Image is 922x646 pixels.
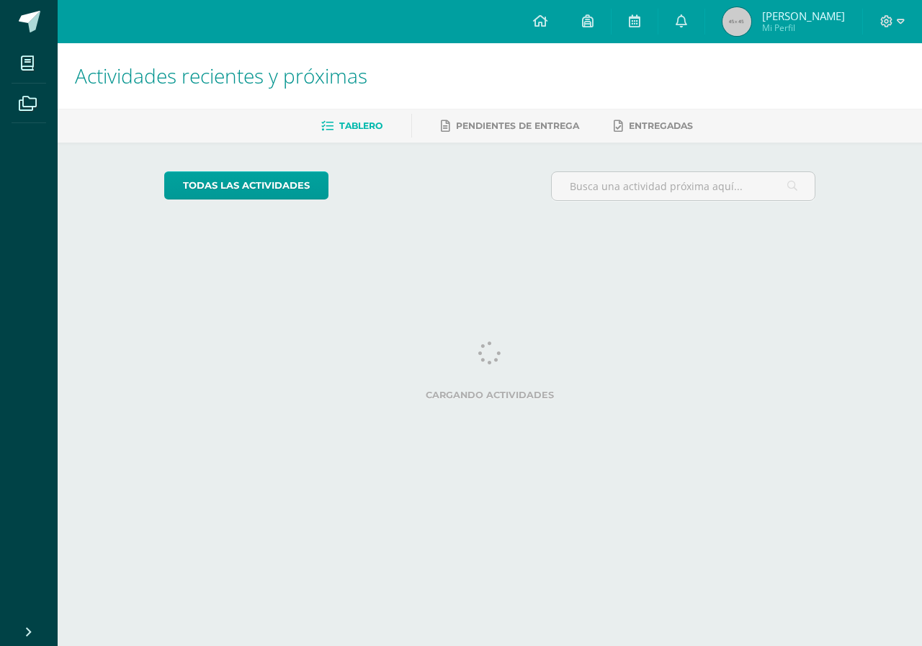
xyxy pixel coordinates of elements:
img: 45x45 [722,7,751,36]
span: Actividades recientes y próximas [75,62,367,89]
span: [PERSON_NAME] [762,9,845,23]
input: Busca una actividad próxima aquí... [552,172,815,200]
span: Pendientes de entrega [456,120,579,131]
a: Pendientes de entrega [441,115,579,138]
span: Entregadas [629,120,693,131]
label: Cargando actividades [164,390,816,400]
a: Entregadas [614,115,693,138]
span: Mi Perfil [762,22,845,34]
a: todas las Actividades [164,171,328,199]
a: Tablero [321,115,382,138]
span: Tablero [339,120,382,131]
